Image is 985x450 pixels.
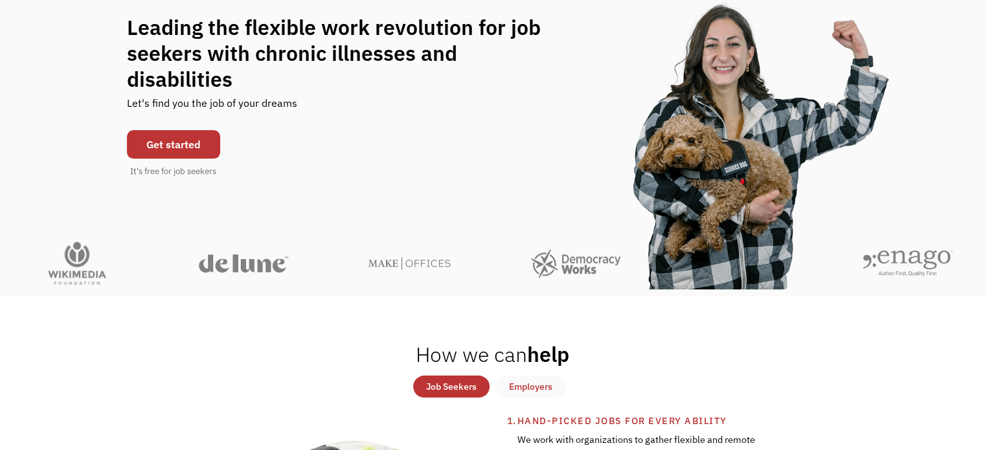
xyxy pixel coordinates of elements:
[130,165,216,178] div: It's free for job seekers
[127,14,566,92] h1: Leading the flexible work revolution for job seekers with chronic illnesses and disabilities
[127,92,297,124] div: Let's find you the job of your dreams
[509,379,552,394] div: Employers
[416,341,527,368] span: How we can
[416,341,569,367] h2: help
[127,130,220,159] a: Get started
[426,379,477,394] div: Job Seekers
[517,413,859,429] div: Hand-picked jobs for every ability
